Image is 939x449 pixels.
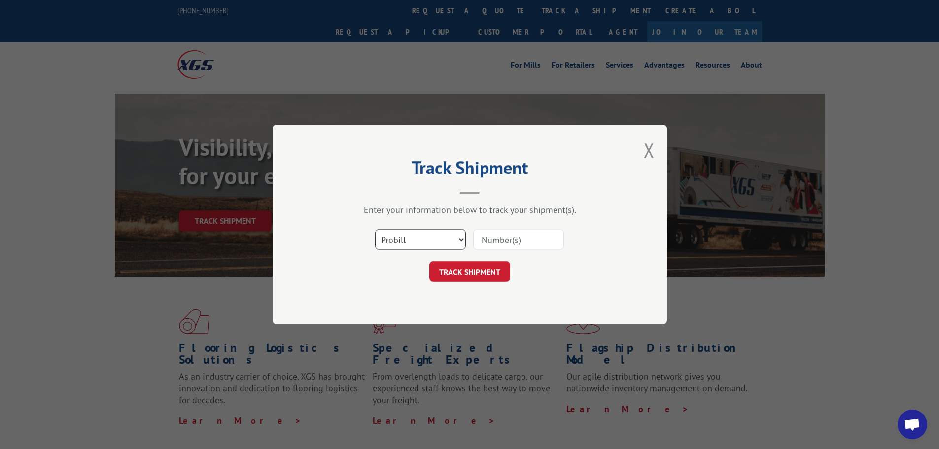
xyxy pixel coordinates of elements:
button: Close modal [644,137,655,163]
div: Enter your information below to track your shipment(s). [322,204,618,215]
h2: Track Shipment [322,161,618,179]
input: Number(s) [473,229,564,250]
div: Open chat [898,410,927,439]
button: TRACK SHIPMENT [429,261,510,282]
